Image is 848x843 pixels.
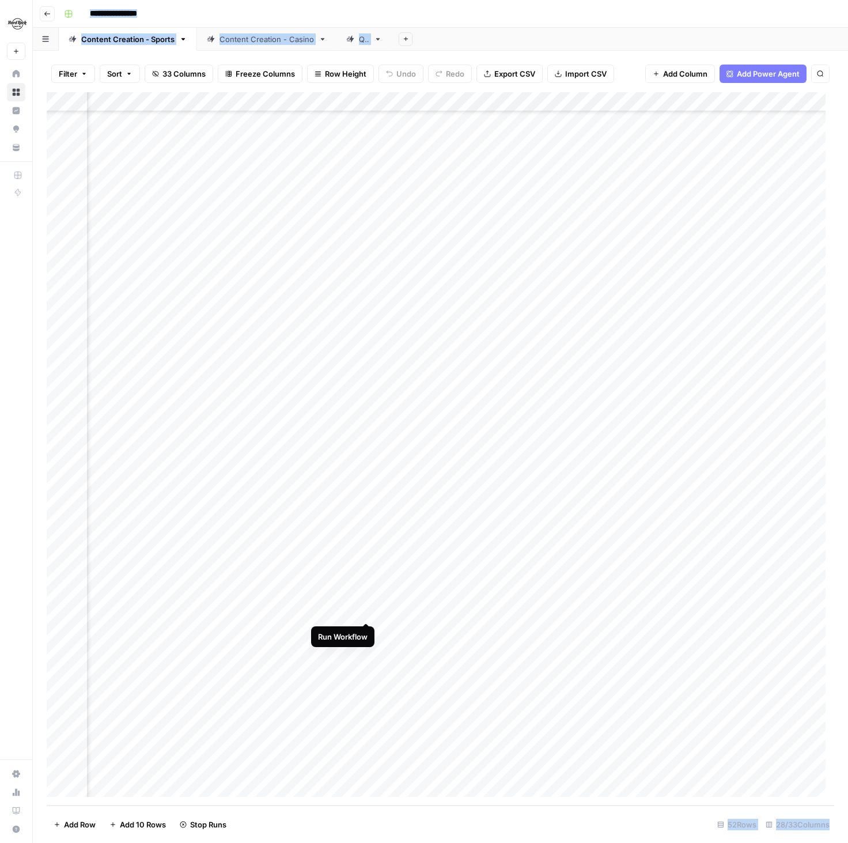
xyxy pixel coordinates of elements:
[7,765,25,783] a: Settings
[51,65,95,83] button: Filter
[7,83,25,101] a: Browse
[713,815,761,834] div: 52 Rows
[7,783,25,802] a: Usage
[218,65,302,83] button: Freeze Columns
[428,65,472,83] button: Redo
[107,68,122,80] span: Sort
[325,68,366,80] span: Row Height
[378,65,423,83] button: Undo
[7,120,25,138] a: Opportunities
[219,33,314,45] div: Content Creation - Casino
[81,33,175,45] div: Content Creation - Sports
[761,815,834,834] div: 28/33 Columns
[120,819,166,830] span: Add 10 Rows
[396,68,416,80] span: Undo
[494,68,535,80] span: Export CSV
[336,28,392,51] a: QA
[476,65,543,83] button: Export CSV
[7,9,25,38] button: Workspace: Hard Rock Digital
[173,815,233,834] button: Stop Runs
[7,820,25,838] button: Help + Support
[7,13,28,34] img: Hard Rock Digital Logo
[47,815,103,834] button: Add Row
[7,65,25,83] a: Home
[162,68,206,80] span: 33 Columns
[197,28,336,51] a: Content Creation - Casino
[145,65,213,83] button: 33 Columns
[103,815,173,834] button: Add 10 Rows
[318,631,368,642] div: Run Workflow
[359,33,369,45] div: QA
[7,802,25,820] a: Learning Hub
[307,65,374,83] button: Row Height
[7,101,25,120] a: Insights
[446,68,464,80] span: Redo
[737,68,800,80] span: Add Power Agent
[547,65,614,83] button: Import CSV
[7,138,25,157] a: Your Data
[100,65,140,83] button: Sort
[236,68,295,80] span: Freeze Columns
[645,65,715,83] button: Add Column
[190,819,226,830] span: Stop Runs
[663,68,707,80] span: Add Column
[59,68,77,80] span: Filter
[59,28,197,51] a: Content Creation - Sports
[64,819,96,830] span: Add Row
[565,68,607,80] span: Import CSV
[720,65,807,83] button: Add Power Agent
